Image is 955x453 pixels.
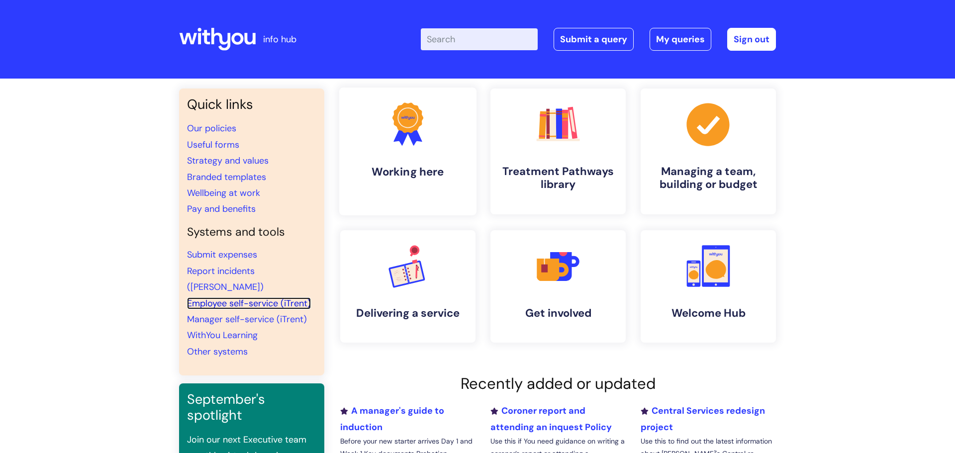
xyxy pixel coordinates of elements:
[187,249,257,261] a: Submit expenses
[187,391,316,424] h3: September's spotlight
[187,139,239,151] a: Useful forms
[187,313,307,325] a: Manager self-service (iTrent)
[263,31,296,47] p: info hub
[187,96,316,112] h3: Quick links
[187,122,236,134] a: Our policies
[187,346,248,358] a: Other systems
[554,28,634,51] a: Submit a query
[649,165,768,191] h4: Managing a team, building or budget
[650,28,711,51] a: My queries
[421,28,776,51] div: | -
[187,203,256,215] a: Pay and benefits
[347,165,469,179] h4: Working here
[340,230,476,343] a: Delivering a service
[727,28,776,51] a: Sign out
[187,171,266,183] a: Branded templates
[421,28,538,50] input: Search
[187,187,260,199] a: Wellbeing at work
[187,265,264,293] a: Report incidents ([PERSON_NAME])
[641,230,776,343] a: Welcome Hub
[641,89,776,214] a: Managing a team, building or budget
[187,225,316,239] h4: Systems and tools
[641,405,765,433] a: Central Services redesign project
[490,405,612,433] a: Coroner report and attending an inquest Policy
[490,230,626,343] a: Get involved
[340,374,776,393] h2: Recently added or updated
[339,88,477,215] a: Working here
[498,307,618,320] h4: Get involved
[187,329,258,341] a: WithYou Learning
[187,155,269,167] a: Strategy and values
[498,165,618,191] h4: Treatment Pathways library
[490,89,626,214] a: Treatment Pathways library
[649,307,768,320] h4: Welcome Hub
[340,405,444,433] a: A manager's guide to induction
[348,307,468,320] h4: Delivering a service
[187,297,311,309] a: Employee self-service (iTrent)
